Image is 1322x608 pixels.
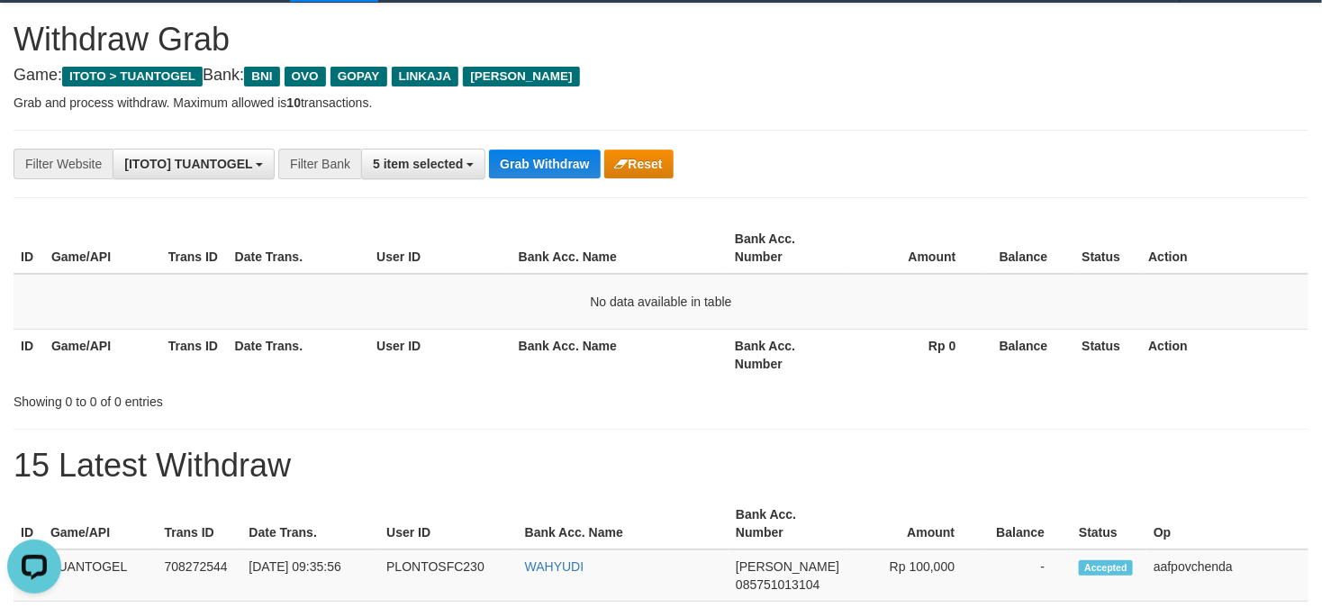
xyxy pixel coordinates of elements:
th: Action [1141,329,1308,380]
th: Date Trans. [228,329,370,380]
td: PLONTOSFC230 [379,549,518,602]
th: Balance [982,498,1072,549]
strong: 10 [286,95,301,110]
a: WAHYUDI [525,559,584,574]
th: Bank Acc. Number [728,329,845,380]
span: [PERSON_NAME] [463,67,579,86]
th: Rp 0 [845,329,983,380]
button: 5 item selected [361,149,485,179]
th: Bank Acc. Name [512,222,728,274]
th: User ID [379,498,518,549]
th: Trans ID [158,498,242,549]
th: Bank Acc. Number [729,498,847,549]
button: Reset [604,150,674,178]
th: ID [14,498,43,549]
h4: Game: Bank: [14,67,1308,85]
th: ID [14,222,44,274]
th: Game/API [43,498,158,549]
th: Game/API [44,329,161,380]
p: Grab and process withdraw. Maximum allowed is transactions. [14,94,1308,112]
h1: Withdraw Grab [14,22,1308,58]
th: Trans ID [161,222,228,274]
th: Bank Acc. Name [518,498,729,549]
button: [ITOTO] TUANTOGEL [113,149,275,179]
td: - [982,549,1072,602]
th: User ID [369,222,512,274]
th: Amount [847,498,982,549]
div: Showing 0 to 0 of 0 entries [14,386,538,411]
span: ITOTO > TUANTOGEL [62,67,203,86]
th: Date Trans. [241,498,379,549]
button: Open LiveChat chat widget [7,7,61,61]
th: Status [1074,222,1141,274]
td: Rp 100,000 [847,549,982,602]
span: GOPAY [330,67,387,86]
th: Game/API [44,222,161,274]
td: No data available in table [14,274,1308,330]
div: Filter Bank [278,149,361,179]
td: [DATE] 09:35:56 [241,549,379,602]
div: Filter Website [14,149,113,179]
span: LINKAJA [392,67,459,86]
th: Amount [845,222,983,274]
th: Balance [983,222,1075,274]
th: Trans ID [161,329,228,380]
span: Copy 085751013104 to clipboard [736,577,819,592]
th: ID [14,329,44,380]
h1: 15 Latest Withdraw [14,448,1308,484]
th: Status [1072,498,1146,549]
span: BNI [244,67,279,86]
span: [ITOTO] TUANTOGEL [124,157,252,171]
th: Bank Acc. Number [728,222,845,274]
th: User ID [369,329,512,380]
button: Grab Withdraw [489,150,600,178]
td: 708272544 [158,549,242,602]
th: Status [1074,329,1141,380]
td: TUANTOGEL [43,549,158,602]
span: [PERSON_NAME] [736,559,839,574]
th: Bank Acc. Name [512,329,728,380]
span: 5 item selected [373,157,463,171]
td: aafpovchenda [1146,549,1308,602]
th: Date Trans. [228,222,370,274]
th: Action [1141,222,1308,274]
span: OVO [285,67,326,86]
th: Balance [983,329,1075,380]
span: Accepted [1079,560,1133,576]
th: Op [1146,498,1308,549]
